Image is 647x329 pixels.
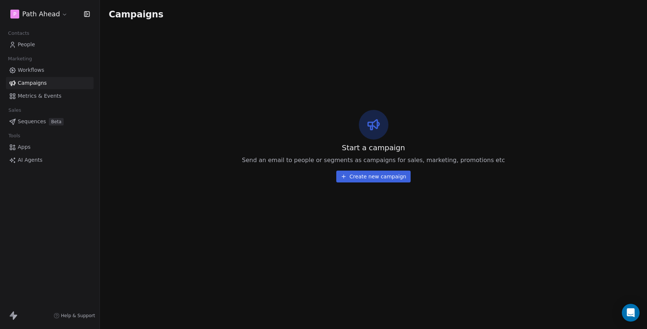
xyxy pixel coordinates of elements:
span: Send an email to people or segments as campaigns for sales, marketing, promotions etc [242,156,505,165]
span: Apps [18,143,31,151]
button: Create new campaign [336,171,411,182]
span: Sales [5,105,24,116]
span: AI Agents [18,156,43,164]
span: Start a campaign [342,142,405,153]
span: Tools [5,130,23,141]
a: Help & Support [54,313,95,319]
span: Campaigns [18,79,47,87]
span: P [13,10,16,18]
span: Marketing [5,53,35,64]
span: Contacts [5,28,33,39]
a: Apps [6,141,94,153]
a: AI Agents [6,154,94,166]
span: Help & Support [61,313,95,319]
a: Metrics & Events [6,90,94,102]
span: Metrics & Events [18,92,61,100]
span: Path Ahead [22,9,60,19]
button: PPath Ahead [9,8,69,20]
div: Open Intercom Messenger [622,304,640,322]
a: Campaigns [6,77,94,89]
a: People [6,38,94,51]
a: Workflows [6,64,94,76]
span: Sequences [18,118,46,125]
span: People [18,41,35,48]
span: Workflows [18,66,44,74]
span: Campaigns [109,9,164,19]
span: Beta [49,118,64,125]
a: SequencesBeta [6,115,94,128]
